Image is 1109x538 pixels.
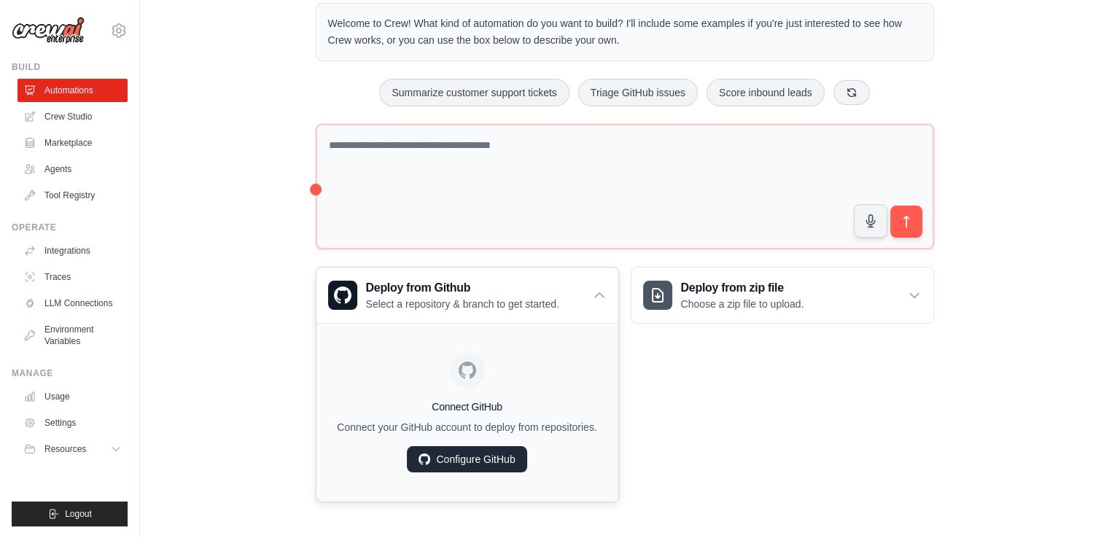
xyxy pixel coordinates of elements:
[379,79,569,106] button: Summarize customer support tickets
[328,15,922,49] p: Welcome to Crew! What kind of automation do you want to build? I'll include some examples if you'...
[17,79,128,102] a: Automations
[407,446,526,472] a: Configure GitHub
[707,79,825,106] button: Score inbound leads
[44,443,86,455] span: Resources
[17,318,128,353] a: Environment Variables
[17,385,128,408] a: Usage
[17,265,128,289] a: Traces
[17,239,128,262] a: Integrations
[12,61,128,73] div: Build
[578,79,698,106] button: Triage GitHub issues
[17,131,128,155] a: Marketplace
[17,157,128,181] a: Agents
[12,502,128,526] button: Logout
[12,367,128,379] div: Manage
[17,411,128,434] a: Settings
[681,297,804,311] p: Choose a zip file to upload.
[17,437,128,461] button: Resources
[328,420,607,434] p: Connect your GitHub account to deploy from repositories.
[681,279,804,297] h3: Deploy from zip file
[17,184,128,207] a: Tool Registry
[366,279,559,297] h3: Deploy from Github
[12,17,85,44] img: Logo
[17,105,128,128] a: Crew Studio
[328,399,607,414] h4: Connect GitHub
[366,297,559,311] p: Select a repository & branch to get started.
[17,292,128,315] a: LLM Connections
[12,222,128,233] div: Operate
[65,508,92,520] span: Logout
